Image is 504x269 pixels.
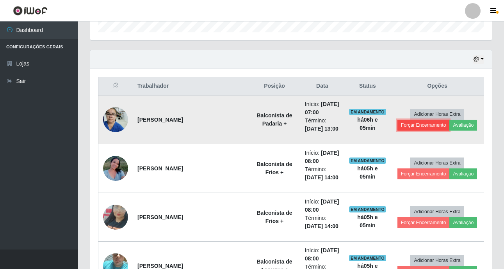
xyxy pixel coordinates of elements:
button: Forçar Encerramento [397,120,450,131]
span: EM ANDAMENTO [349,255,386,261]
img: CoreUI Logo [13,6,48,16]
li: Término: [305,214,340,230]
button: Adicionar Horas Extra [410,206,464,217]
th: Posição [249,77,300,96]
strong: [PERSON_NAME] [137,263,183,269]
li: Início: [305,246,340,263]
button: Forçar Encerramento [397,217,450,228]
strong: há 06 h e 05 min [357,117,378,131]
button: Avaliação [449,217,477,228]
li: Início: [305,100,340,117]
strong: há 05 h e 05 min [357,214,378,228]
button: Adicionar Horas Extra [410,109,464,120]
strong: [PERSON_NAME] [137,165,183,172]
button: Forçar Encerramento [397,168,450,179]
time: [DATE] 14:00 [305,174,338,181]
li: Início: [305,149,340,165]
time: [DATE] 07:00 [305,101,339,115]
strong: Balconista de Padaria + [256,112,292,127]
span: EM ANDAMENTO [349,158,386,164]
th: Data [300,77,344,96]
span: EM ANDAMENTO [349,109,386,115]
th: Opções [391,77,484,96]
time: [DATE] 13:00 [305,126,338,132]
th: Trabalhador [133,77,249,96]
strong: Balconista de Frios + [256,161,292,175]
li: Término: [305,165,340,182]
li: Término: [305,117,340,133]
time: [DATE] 08:00 [305,247,339,262]
li: Início: [305,198,340,214]
button: Avaliação [449,120,477,131]
strong: há 05 h e 05 min [357,165,378,180]
strong: [PERSON_NAME] [137,117,183,123]
time: [DATE] 08:00 [305,150,339,164]
img: 1747872816580.jpeg [103,103,128,136]
time: [DATE] 08:00 [305,198,339,213]
th: Status [344,77,391,96]
button: Adicionar Horas Extra [410,158,464,168]
strong: Balconista de Frios + [256,210,292,224]
img: 1739889860318.jpeg [103,195,128,239]
span: EM ANDAMENTO [349,206,386,212]
button: Avaliação [449,168,477,179]
strong: [PERSON_NAME] [137,214,183,220]
img: 1711583499693.jpeg [103,152,128,185]
time: [DATE] 14:00 [305,223,338,229]
button: Adicionar Horas Extra [410,255,464,266]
